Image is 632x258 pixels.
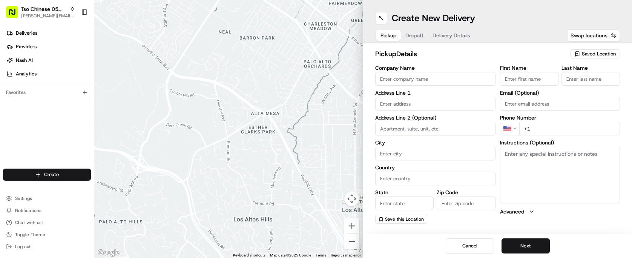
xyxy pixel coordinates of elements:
[15,244,31,250] span: Log out
[375,172,495,185] input: Enter country
[15,220,43,226] span: Chat with us!
[519,122,620,135] input: Enter phone number
[561,65,620,71] label: Last Name
[96,248,121,258] a: Open this area in Google Maps (opens a new window)
[500,72,558,86] input: Enter first name
[375,197,434,210] input: Enter state
[437,190,495,195] label: Zip Code
[3,241,91,252] button: Log out
[3,54,94,66] a: Nash AI
[316,253,326,257] a: Terms
[567,29,620,41] button: Swap locations
[500,90,620,95] label: Email (Optional)
[16,71,37,77] span: Analytics
[500,65,558,71] label: First Name
[380,32,396,39] span: Pickup
[15,232,45,238] span: Toggle Theme
[15,195,32,201] span: Settings
[331,253,361,257] a: Report a map error
[446,238,494,253] button: Cancel
[21,5,67,13] button: Tso Chinese 05 [PERSON_NAME]
[344,191,359,206] button: Map camera controls
[344,218,359,233] button: Zoom in
[375,97,495,111] input: Enter address
[570,49,620,59] button: Saved Location
[96,248,121,258] img: Google
[375,65,495,71] label: Company Name
[3,169,91,181] button: Create
[500,208,524,215] label: Advanced
[3,205,91,216] button: Notifications
[375,122,495,135] input: Apartment, suite, unit, etc.
[375,190,434,195] label: State
[3,41,94,53] a: Providers
[344,234,359,249] button: Zoom out
[375,215,427,224] button: Save this Location
[500,115,620,120] label: Phone Number
[502,238,550,253] button: Next
[3,217,91,228] button: Chat with us!
[375,140,495,145] label: City
[233,253,265,258] button: Keyboard shortcuts
[16,57,33,64] span: Nash AI
[561,72,620,86] input: Enter last name
[3,229,91,240] button: Toggle Theme
[375,49,566,59] h2: pickup Details
[375,147,495,160] input: Enter city
[375,90,495,95] label: Address Line 1
[500,140,620,145] label: Instructions (Optional)
[582,51,616,57] span: Saved Location
[3,3,78,21] button: Tso Chinese 05 [PERSON_NAME][PERSON_NAME][EMAIL_ADDRESS][DOMAIN_NAME]
[500,208,620,215] button: Advanced
[405,32,423,39] span: Dropoff
[375,115,495,120] label: Address Line 2 (Optional)
[385,216,424,222] span: Save this Location
[437,197,495,210] input: Enter zip code
[375,72,495,86] input: Enter company name
[15,207,41,213] span: Notifications
[433,32,470,39] span: Delivery Details
[392,12,475,24] h1: Create New Delivery
[21,13,75,19] button: [PERSON_NAME][EMAIL_ADDRESS][DOMAIN_NAME]
[3,68,94,80] a: Analytics
[571,32,607,39] span: Swap locations
[44,171,59,178] span: Create
[375,165,495,170] label: Country
[16,30,37,37] span: Deliveries
[3,86,91,98] div: Favorites
[16,43,37,50] span: Providers
[3,27,94,39] a: Deliveries
[270,253,311,257] span: Map data ©2025 Google
[3,193,91,204] button: Settings
[500,97,620,111] input: Enter email address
